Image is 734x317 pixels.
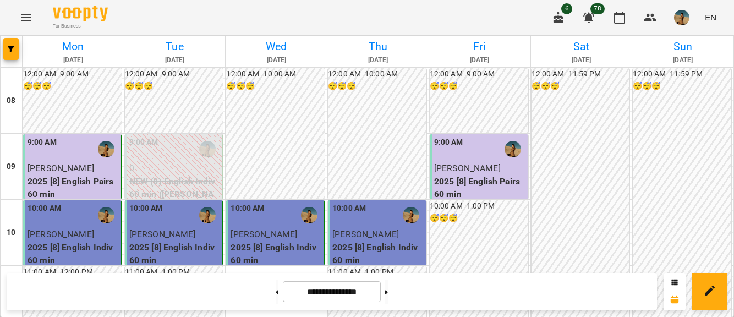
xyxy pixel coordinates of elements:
[231,203,264,215] label: 10:00 AM
[28,163,94,173] span: [PERSON_NAME]
[633,80,731,92] h6: 😴😴😴
[129,203,163,215] label: 10:00 AM
[430,68,528,80] h6: 12:00 AM - 9:00 AM
[126,55,224,65] h6: [DATE]
[674,10,689,25] img: 60eca85a8c9650d2125a59cad4a94429.JPG
[98,141,114,157] img: Брежнєва Катерина Ігорівна (а)
[301,207,317,223] img: Брежнєва Катерина Ігорівна (а)
[199,207,216,223] img: Брежнєва Катерина Ігорівна (а)
[7,95,15,107] h6: 08
[231,229,297,239] span: [PERSON_NAME]
[129,136,158,149] label: 9:00 AM
[431,38,529,55] h6: Fri
[129,241,221,267] p: 2025 [8] English Indiv 60 min
[328,68,426,80] h6: 12:00 AM - 10:00 AM
[431,55,529,65] h6: [DATE]
[430,200,528,212] h6: 10:00 AM - 1:00 PM
[231,241,322,267] p: 2025 [8] English Indiv 60 min
[53,6,108,21] img: Voopty Logo
[634,38,732,55] h6: Sun
[129,175,221,214] p: NEW (8) English Indiv 60 min ([PERSON_NAME])
[23,80,122,92] h6: 😴😴😴
[533,38,631,55] h6: Sat
[129,162,221,175] p: 0
[129,229,196,239] span: [PERSON_NAME]
[28,241,119,267] p: 2025 [8] English Indiv 60 min
[633,68,731,80] h6: 12:00 AM - 11:59 PM
[23,68,122,80] h6: 12:00 AM - 9:00 AM
[7,161,15,173] h6: 09
[434,175,525,201] p: 2025 [8] English Pairs 60 min
[227,55,325,65] h6: [DATE]
[430,212,528,225] h6: 😴😴😴
[403,207,419,223] img: Брежнєва Катерина Ігорівна (а)
[7,227,15,239] h6: 10
[199,141,216,157] img: Брежнєва Катерина Ігорівна (а)
[126,38,224,55] h6: Tue
[28,229,94,239] span: [PERSON_NAME]
[434,136,463,149] label: 9:00 AM
[53,23,108,30] span: For Business
[28,175,119,201] p: 2025 [8] English Pairs 60 min
[634,55,732,65] h6: [DATE]
[430,80,528,92] h6: 😴😴😴
[125,80,223,92] h6: 😴😴😴
[328,80,426,92] h6: 😴😴😴
[561,3,572,14] span: 6
[28,203,61,215] label: 10:00 AM
[505,141,521,157] img: Брежнєва Катерина Ігорівна (а)
[332,229,399,239] span: [PERSON_NAME]
[532,80,630,92] h6: 😴😴😴
[28,136,57,149] label: 9:00 AM
[332,241,424,267] p: 2025 [8] English Indiv 60 min
[13,4,40,31] button: Menu
[226,80,325,92] h6: 😴😴😴
[533,55,631,65] h6: [DATE]
[227,38,325,55] h6: Wed
[590,3,605,14] span: 78
[329,38,427,55] h6: Thu
[125,68,223,80] h6: 12:00 AM - 9:00 AM
[24,38,122,55] h6: Mon
[700,7,721,28] button: EN
[226,68,325,80] h6: 12:00 AM - 10:00 AM
[98,207,114,223] img: Брежнєва Катерина Ігорівна (а)
[329,55,427,65] h6: [DATE]
[434,163,501,173] span: [PERSON_NAME]
[332,203,366,215] label: 10:00 AM
[532,68,630,80] h6: 12:00 AM - 11:59 PM
[24,55,122,65] h6: [DATE]
[705,12,716,23] span: EN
